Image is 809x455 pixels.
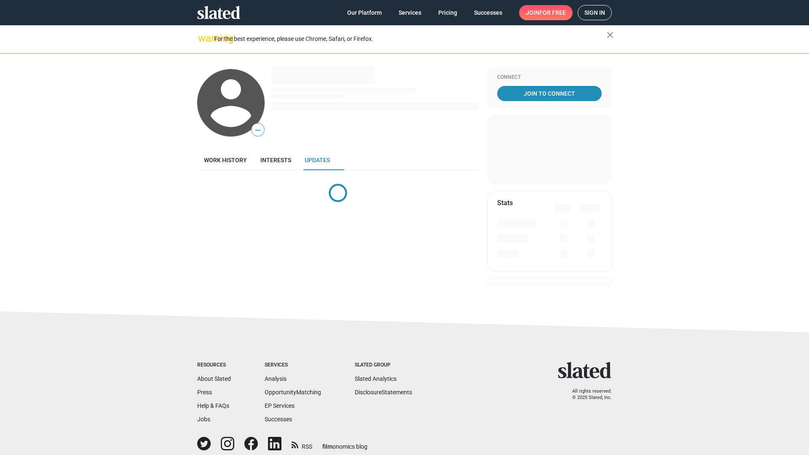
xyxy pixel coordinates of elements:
a: Successes [265,416,292,423]
a: Join To Connect [497,86,602,101]
span: Successes [474,5,502,20]
a: RSS [292,438,312,451]
span: Interests [260,157,291,163]
span: Updates [305,157,330,163]
a: OpportunityMatching [265,389,321,396]
span: film [322,443,332,450]
span: Services [399,5,421,20]
a: Updates [298,150,337,170]
a: Pricing [431,5,464,20]
a: DisclosureStatements [355,389,412,396]
a: Services [392,5,428,20]
span: for free [539,5,566,20]
span: — [252,125,264,136]
p: All rights reserved. © 2025 Slated, Inc. [563,388,612,401]
mat-icon: warning [198,33,208,43]
a: Interests [254,150,298,170]
a: EP Services [265,402,295,409]
a: filmonomics blog [322,436,367,451]
div: Connect [497,74,602,81]
div: Resources [197,362,231,369]
a: Press [197,389,212,396]
a: Help & FAQs [197,402,229,409]
span: Our Platform [347,5,382,20]
span: Sign in [584,5,605,20]
span: Work history [204,157,247,163]
a: Joinfor free [519,5,573,20]
a: Work history [197,150,254,170]
a: Our Platform [340,5,388,20]
span: Join [526,5,566,20]
div: Slated Group [355,362,412,369]
a: Successes [467,5,509,20]
a: Sign in [578,5,612,20]
mat-icon: close [605,30,615,40]
a: Analysis [265,375,287,382]
a: Slated Analytics [355,375,396,382]
a: About Slated [197,375,231,382]
span: Pricing [438,5,457,20]
mat-card-title: Stats [497,198,513,207]
div: Services [265,362,321,369]
span: Join To Connect [499,86,600,101]
div: For the best experience, please use Chrome, Safari, or Firefox. [214,33,607,45]
a: Jobs [197,416,210,423]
